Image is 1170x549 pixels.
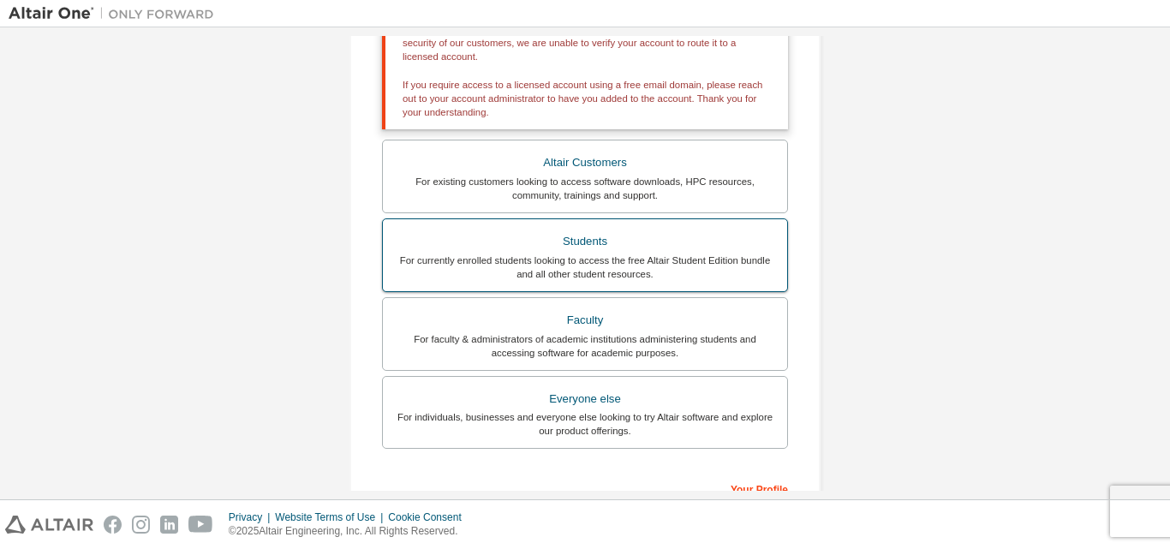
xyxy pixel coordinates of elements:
img: facebook.svg [104,516,122,534]
div: Everyone else [393,387,777,411]
div: Privacy [229,510,275,524]
div: For existing customers looking to access software downloads, HPC resources, community, trainings ... [393,175,777,202]
div: Website Terms of Use [275,510,388,524]
div: Faculty [393,308,777,332]
div: Students [393,230,777,254]
div: For currently enrolled students looking to access the free Altair Student Edition bundle and all ... [393,254,777,281]
img: altair_logo.svg [5,516,93,534]
img: instagram.svg [132,516,150,534]
div: For individuals, businesses and everyone else looking to try Altair software and explore our prod... [393,410,777,438]
img: Altair One [9,5,223,22]
div: Your email is recognised as coming from a free email address provider. For the security of our cu... [382,11,788,129]
div: Altair Customers [393,151,777,175]
p: © 2025 Altair Engineering, Inc. All Rights Reserved. [229,524,472,539]
div: For faculty & administrators of academic institutions administering students and accessing softwa... [393,332,777,360]
img: linkedin.svg [160,516,178,534]
div: Cookie Consent [388,510,471,524]
div: Your Profile [382,474,788,502]
img: youtube.svg [188,516,213,534]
